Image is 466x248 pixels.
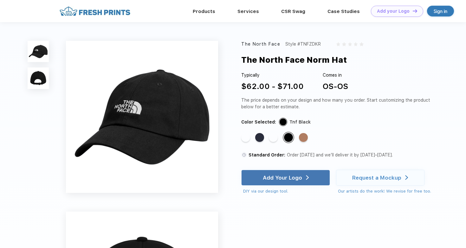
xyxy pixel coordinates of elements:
[28,41,49,62] img: func=resize&h=100
[263,175,302,181] div: Add Your Logo
[255,133,264,142] div: Summit Navy
[354,42,358,46] img: gray_star.svg
[243,188,330,194] div: DIY via our design tool.
[241,81,304,92] div: $62.00 - $71.00
[434,8,447,15] div: Sign in
[323,81,348,92] div: OS-OS
[241,152,247,158] img: standard order
[338,188,431,194] div: Our artists do the work! We revise for free too.
[193,9,215,14] a: Products
[269,133,278,142] div: Khaki Stone
[241,133,250,142] div: Duck Green
[348,42,352,46] img: gray_star.svg
[241,97,432,110] div: The price depends on your design and how many you order. Start customizing the product below for ...
[241,119,276,125] div: Color Selected:
[342,42,346,46] img: gray_star.svg
[405,175,408,180] img: white arrow
[284,133,293,142] div: TNF Black
[289,119,311,125] div: Tnf Black
[352,175,401,181] div: Request a Mockup
[241,72,304,79] div: Typically
[377,9,410,14] div: Add your Logo
[66,41,218,193] img: func=resize&h=640
[28,67,49,89] img: func=resize&h=100
[249,152,285,157] span: Standard Order:
[241,41,280,48] div: The North Face
[306,175,309,180] img: white arrow
[427,6,454,16] a: Sign in
[336,42,340,46] img: gray_star.svg
[287,152,393,157] span: Order [DATE] and we’ll deliver it by [DATE]–[DATE].
[299,133,308,142] div: Latte
[58,6,132,17] img: fo%20logo%202.webp
[285,41,321,48] div: Style #TNFZDKR
[359,42,363,46] img: gray_star.svg
[413,9,417,13] img: DT
[241,54,347,66] div: The North Face Norm Hat
[323,72,348,79] div: Comes in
